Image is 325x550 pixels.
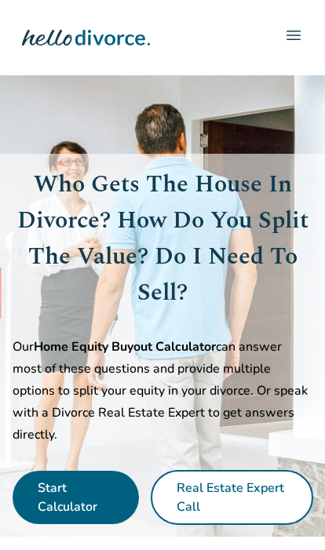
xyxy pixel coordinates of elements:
span: menu [284,26,303,45]
button: Open Menu [284,26,303,50]
a: Real Estate Expert Call [177,479,284,515]
span: Home Equity Buyout Calculator [34,338,216,355]
a: Start Calculator [38,479,97,515]
p: Our can answer most of these questions and provide multiple options to split your equity in your ... [13,336,312,446]
h1: Who Gets The House In Divorce? How Do You Split The Value? Do I Need To Sell? [13,166,312,311]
